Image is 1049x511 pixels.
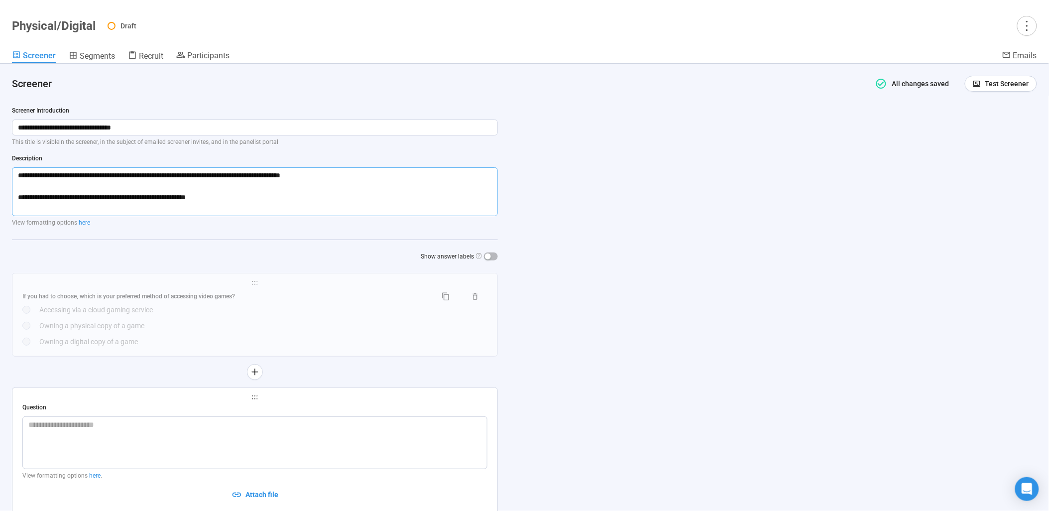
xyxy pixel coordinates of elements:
span: All changes saved [887,80,949,88]
div: Screener Introduction [12,106,498,116]
label: Show answer labels [421,252,498,261]
div: Open Intercom Messenger [1015,477,1039,501]
p: View formatting options [12,218,498,228]
div: If you had to choose, which is your preferred method of accessing video games? [22,292,429,301]
span: Participants [187,51,230,60]
span: Recruit [139,51,163,61]
button: Test Screener [965,76,1037,92]
span: Segments [80,51,115,61]
a: here [79,219,90,226]
p: View formatting options . [22,471,487,481]
h4: Screener [12,77,861,91]
a: Segments [69,50,115,63]
span: Test Screener [985,78,1029,89]
div: Owning a digital copy of a game [39,336,487,347]
button: plus [247,364,263,380]
a: Emails [1002,50,1037,62]
button: Show answer labels [484,253,498,260]
div: Owning a physical copy of a game [39,320,487,331]
a: here [89,472,101,479]
span: Attach file [246,489,279,500]
span: Screener [23,51,56,60]
span: question-circle [476,253,482,259]
h1: Physical/Digital [12,19,96,33]
span: holder [22,279,487,286]
div: Accessing via a cloud gaming service [39,304,487,315]
div: holderIf you had to choose, which is your preferred method of accessing video games?Accessing via... [12,273,498,357]
span: holder [22,394,487,401]
span: more [1020,19,1034,32]
span: Emails [1013,51,1037,60]
a: Recruit [128,50,163,63]
div: Description [12,154,498,163]
a: Participants [176,50,230,62]
button: Attach file [22,487,487,503]
button: more [1017,16,1037,36]
a: Screener [12,50,56,63]
span: Draft [120,22,136,30]
span: plus [251,368,259,376]
p: This title is visible in the screener , in the subject of emailed screener invites, and in the pa... [12,137,498,147]
div: Question [22,403,487,412]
